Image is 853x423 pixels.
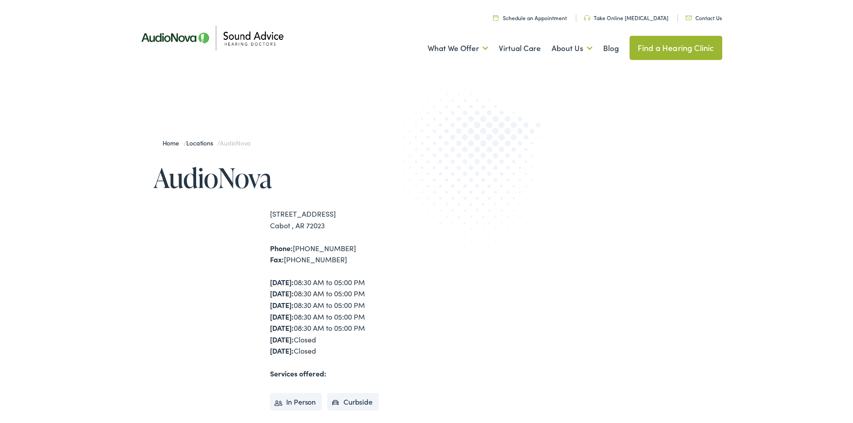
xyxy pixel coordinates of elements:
[584,15,590,21] img: Headphone icon in a unique green color, suggesting audio-related services or features.
[428,32,488,65] a: What We Offer
[154,163,427,192] h1: AudioNova
[270,277,294,287] strong: [DATE]:
[686,16,692,20] img: Icon representing mail communication in a unique green color, indicative of contact or communicat...
[603,32,619,65] a: Blog
[270,323,294,333] strong: [DATE]:
[186,138,217,147] a: Locations
[493,14,567,21] a: Schedule an Appointment
[499,32,541,65] a: Virtual Care
[552,32,592,65] a: About Us
[163,138,251,147] span: / /
[270,368,326,378] strong: Services offered:
[327,393,379,411] li: Curbside
[270,243,427,265] div: [PHONE_NUMBER] [PHONE_NUMBER]
[270,208,427,231] div: [STREET_ADDRESS] Cabot , AR 72023
[270,346,294,355] strong: [DATE]:
[270,288,294,298] strong: [DATE]:
[270,277,427,357] div: 08:30 AM to 05:00 PM 08:30 AM to 05:00 PM 08:30 AM to 05:00 PM 08:30 AM to 05:00 PM 08:30 AM to 0...
[630,36,722,60] a: Find a Hearing Clinic
[270,254,284,264] strong: Fax:
[270,243,293,253] strong: Phone:
[270,300,294,310] strong: [DATE]:
[686,14,722,21] a: Contact Us
[270,334,294,344] strong: [DATE]:
[584,14,669,21] a: Take Online [MEDICAL_DATA]
[270,393,322,411] li: In Person
[163,138,184,147] a: Home
[493,15,498,21] img: Calendar icon in a unique green color, symbolizing scheduling or date-related features.
[270,312,294,321] strong: [DATE]:
[220,138,250,147] span: AudioNova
